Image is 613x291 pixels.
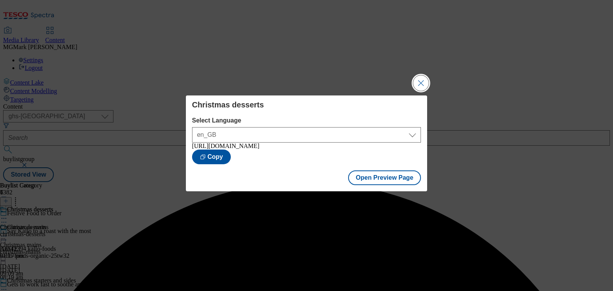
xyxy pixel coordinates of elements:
div: Modal [186,95,428,191]
button: Close Modal [413,75,429,91]
button: Open Preview Page [348,170,421,185]
div: [URL][DOMAIN_NAME] [192,143,421,150]
label: Select Language [192,117,421,124]
button: Copy [192,150,231,164]
h4: Christmas desserts [192,100,421,109]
